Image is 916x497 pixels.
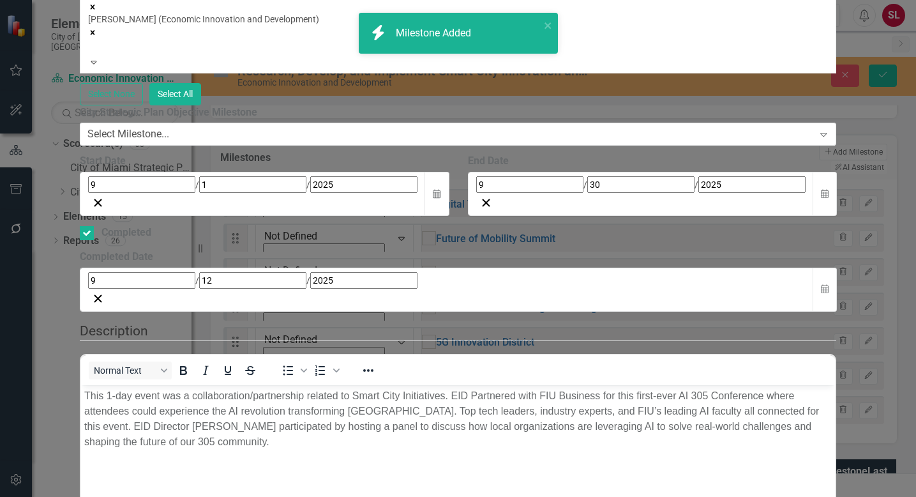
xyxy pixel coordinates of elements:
[695,180,698,190] span: /
[101,226,151,240] div: Completed
[306,180,310,190] span: /
[80,250,836,264] div: Completed Date
[80,321,836,341] legend: Description
[195,362,216,379] button: Italic
[149,83,201,105] button: Select All
[583,180,587,190] span: /
[239,362,261,379] button: Strikethrough
[172,362,194,379] button: Bold
[80,105,836,120] label: City Strategic Plan Objective Milestone
[87,127,169,142] div: Select Milestone...
[396,26,474,41] div: Milestone Added
[80,83,143,105] button: Select None
[468,154,836,169] div: End Date
[357,362,379,379] button: Reveal or hide additional toolbar items
[306,275,310,286] span: /
[88,26,828,38] div: Remove Jennifer Moy (Economic Innovation and Development)
[89,362,172,379] button: Block Normal Text
[310,362,342,379] div: Numbered list
[80,154,448,169] div: Start Date
[88,13,828,26] div: [PERSON_NAME] (Economic Innovation and Development)
[195,275,199,286] span: /
[94,365,156,376] span: Normal Text
[195,180,199,190] span: /
[544,18,553,33] button: close
[217,362,239,379] button: Underline
[277,362,309,379] div: Bullet list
